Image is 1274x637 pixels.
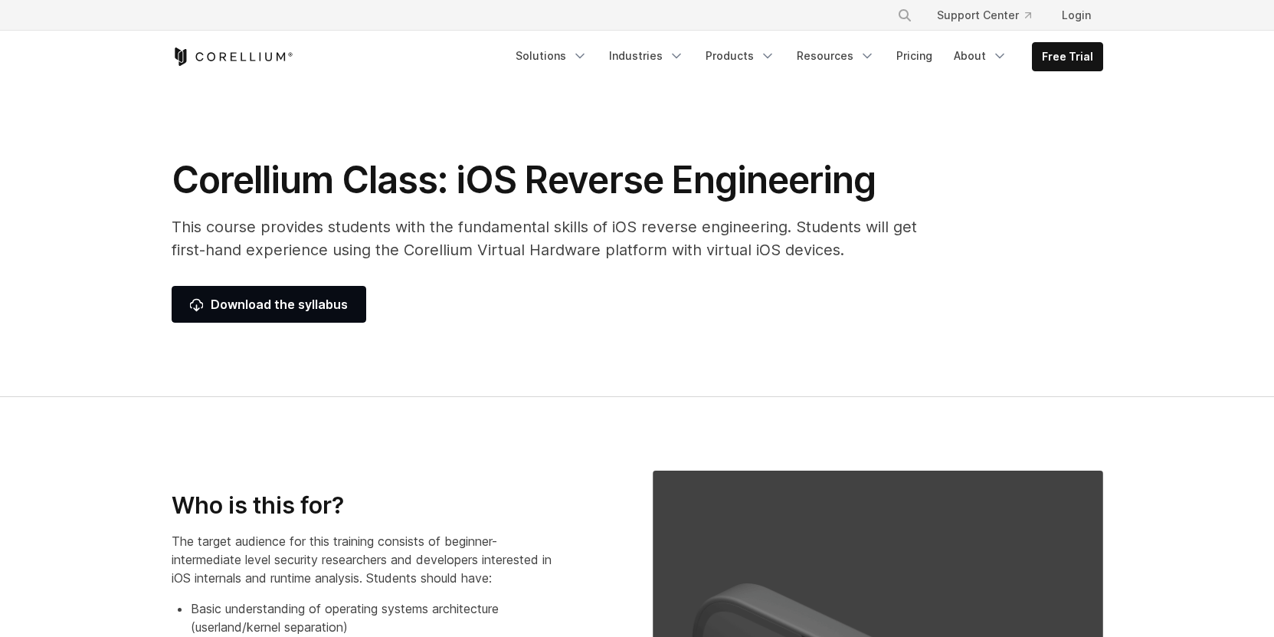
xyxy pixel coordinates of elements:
[506,42,597,70] a: Solutions
[891,2,919,29] button: Search
[600,42,693,70] a: Industries
[1033,43,1102,71] a: Free Trial
[190,295,348,314] span: Download the syllabus
[1050,2,1103,29] a: Login
[506,42,1103,71] div: Navigation Menu
[172,157,938,203] h1: Corellium Class: iOS Reverse Engineering
[945,42,1017,70] a: About
[925,2,1043,29] a: Support Center
[887,42,942,70] a: Pricing
[191,599,564,636] li: Basic understanding of operating systems architecture (userland/kernel separation)
[879,2,1103,29] div: Navigation Menu
[172,286,366,323] a: Download the syllabus
[788,42,884,70] a: Resources
[172,532,564,587] p: The target audience for this training consists of beginner-intermediate level security researcher...
[172,215,938,261] p: This course provides students with the fundamental skills of iOS reverse engineering. Students wi...
[172,48,293,66] a: Corellium Home
[172,491,564,520] h3: Who is this for?
[696,42,784,70] a: Products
